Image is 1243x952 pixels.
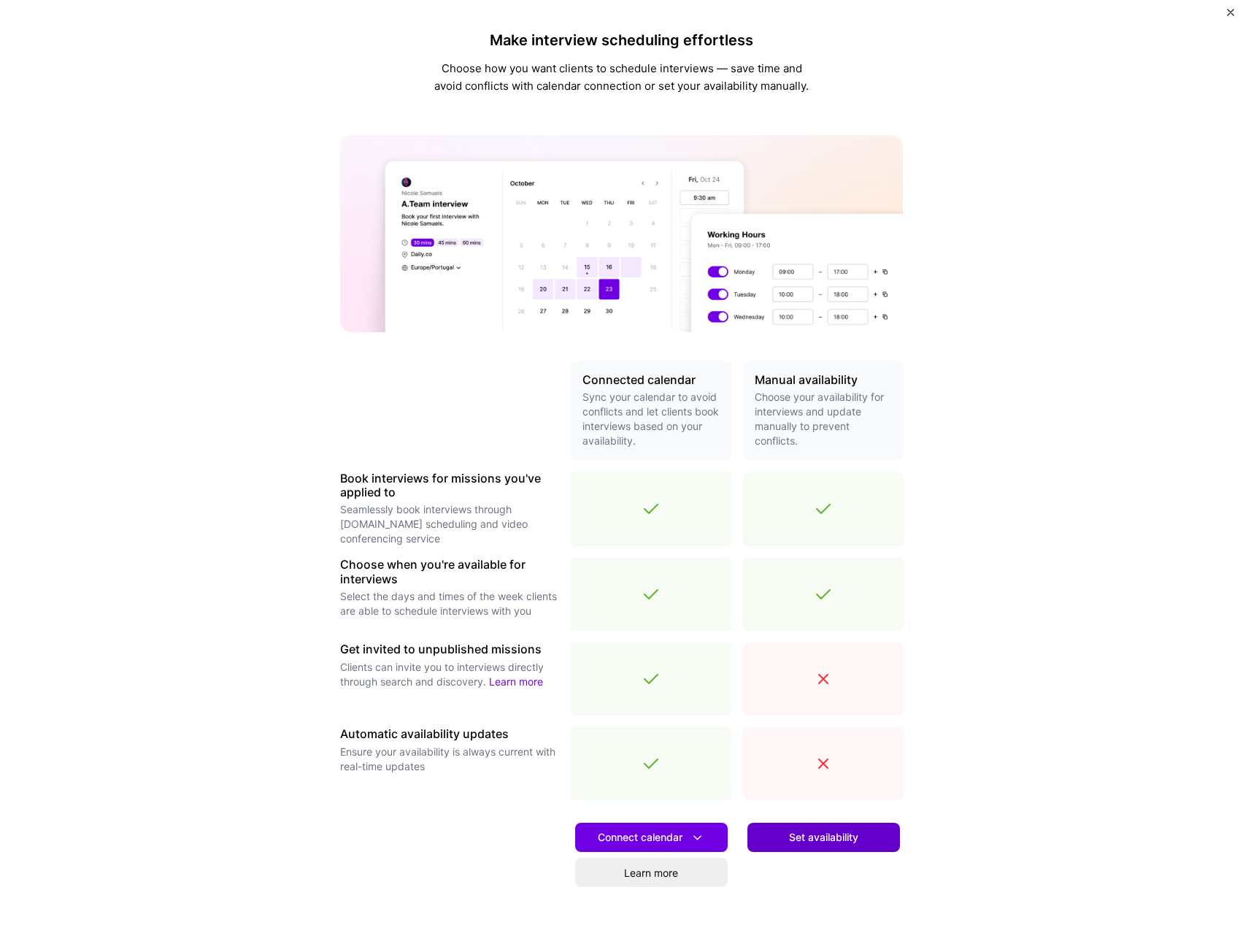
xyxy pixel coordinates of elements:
h3: Automatic availability updates [340,727,559,741]
button: Close [1227,9,1234,24]
button: Set availability [747,823,900,852]
a: Learn more [489,675,543,688]
h3: Book interviews for missions you've applied to [340,472,559,499]
h4: Make interview scheduling effortless [432,31,812,49]
a: Learn more [575,858,728,887]
p: Seamlessly book interviews through [DOMAIN_NAME] scheduling and video conferencing service [340,502,559,546]
p: Select the days and times of the week clients are able to schedule interviews with you [340,589,559,618]
h3: Get invited to unpublished missions [340,642,559,656]
span: Set availability [789,830,858,845]
p: Choose how you want clients to schedule interviews — save time and avoid conflicts with calendar ... [432,60,812,95]
p: Ensure your availability is always current with real-time updates [340,745,559,774]
p: Sync your calendar to avoid conflicts and let clients book interviews based on your availability. [582,390,720,448]
h3: Choose when you're available for interviews [340,558,559,586]
h3: Manual availability [755,373,892,387]
p: Clients can invite you to interviews directly through search and discovery. [340,660,559,689]
span: Connect calendar [598,830,705,845]
p: Choose your availability for interviews and update manually to prevent conflicts. [755,390,892,448]
h3: Connected calendar [582,373,720,387]
button: Connect calendar [575,823,728,852]
i: icon DownArrowWhite [690,830,705,845]
img: A.Team calendar banner [340,135,904,332]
